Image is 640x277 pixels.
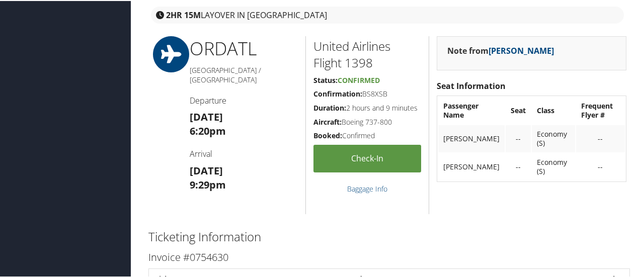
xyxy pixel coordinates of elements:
strong: 6:20pm [190,123,226,137]
strong: Duration: [313,102,346,112]
h5: Confirmed [313,130,421,140]
h3: Invoice #0754630 [148,249,626,263]
td: [PERSON_NAME] [438,152,505,179]
h2: United Airlines Flight 1398 [313,37,421,70]
td: Economy (S) [532,152,575,179]
th: Passenger Name [438,96,505,123]
div: -- [511,161,526,170]
th: Seat [506,96,531,123]
span: Confirmed [338,74,380,84]
a: Check-in [313,144,421,171]
h5: [GEOGRAPHIC_DATA] / [GEOGRAPHIC_DATA] [190,64,298,84]
th: Class [532,96,575,123]
div: layover in [GEOGRAPHIC_DATA] [151,6,624,23]
a: [PERSON_NAME] [489,44,554,55]
td: Economy (S) [532,124,575,151]
td: [PERSON_NAME] [438,124,505,151]
h2: Ticketing Information [148,227,626,244]
strong: Confirmation: [313,88,362,98]
strong: Status: [313,74,338,84]
div: -- [581,133,620,142]
h4: Departure [190,94,298,105]
strong: Note from [447,44,554,55]
strong: 2HR 15M [166,9,201,20]
h5: 2 hours and 9 minutes [313,102,421,112]
strong: [DATE] [190,109,223,123]
strong: [DATE] [190,163,223,176]
h5: Boeing 737-800 [313,116,421,126]
strong: 9:29pm [190,177,226,191]
strong: Booked: [313,130,342,139]
strong: Aircraft: [313,116,342,126]
h5: BS8XSB [313,88,421,98]
h1: ORD ATL [190,35,298,60]
div: -- [581,161,620,170]
strong: Seat Information [437,79,506,90]
a: Baggage Info [347,183,387,193]
h4: Arrival [190,147,298,158]
div: -- [511,133,526,142]
th: Frequent Flyer # [576,96,625,123]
